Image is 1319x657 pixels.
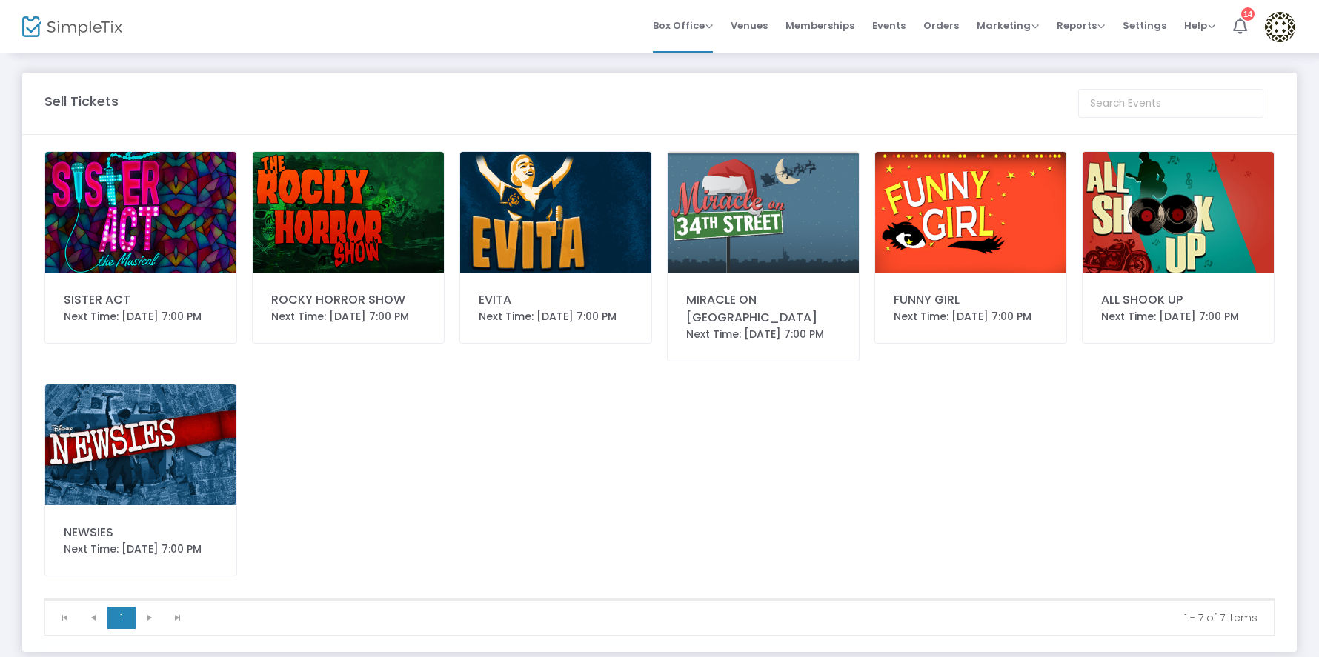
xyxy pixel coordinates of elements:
span: Events [872,7,906,44]
img: CarlosFranco-AETRockyHorrorHome.png [253,152,444,273]
span: Memberships [785,7,854,44]
span: Settings [1123,7,1166,44]
input: Search Events [1078,89,1263,118]
img: CarlosFranco-2025-03-2022.08.18-AETNewsiesHome.png [45,384,236,505]
div: Next Time: [DATE] 7:00 PM [1101,309,1255,324]
kendo-pager-info: 1 - 7 of 7 items [202,610,1257,625]
div: FUNNY GIRL [894,291,1048,309]
div: SISTER ACT [64,291,218,309]
div: 14 [1241,7,1255,21]
div: Next Time: [DATE] 7:00 PM [894,309,1048,324]
div: Data table [45,599,1274,600]
img: 638869797523440797CarlosFranco-AETEvitaHome.png [460,152,651,273]
div: EVITA [479,291,633,309]
m-panel-title: Sell Tickets [44,91,119,111]
img: CarlosFranco-2025-03-2022.08.26-AETSisterActHome.png [45,152,236,273]
img: CarlosFranco-AETAllShoockUpHome.png [1083,152,1274,273]
span: Venues [731,7,768,44]
span: Page 1 [107,607,136,629]
div: Next Time: [DATE] 7:00 PM [64,309,218,324]
div: Next Time: [DATE] 7:00 PM [64,541,218,557]
div: NEWSIES [64,524,218,541]
span: Orders [923,7,959,44]
span: Reports [1057,19,1105,33]
div: ROCKY HORROR SHOW [271,291,425,309]
span: Box Office [653,19,713,33]
div: Next Time: [DATE] 7:00 PM [479,309,633,324]
span: Help [1184,19,1215,33]
div: MIRACLE ON [GEOGRAPHIC_DATA] [686,291,840,327]
img: CarlosFranco-AETFunnyGirlHome.png [875,152,1066,273]
div: ALL SHOOK UP [1101,291,1255,309]
span: Marketing [977,19,1039,33]
div: Next Time: [DATE] 7:00 PM [271,309,425,324]
div: Next Time: [DATE] 7:00 PM [686,327,840,342]
img: CarlosFranco-2025-03-2022.08.14-AETMiracleon34thStreetHome.png [668,152,859,273]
